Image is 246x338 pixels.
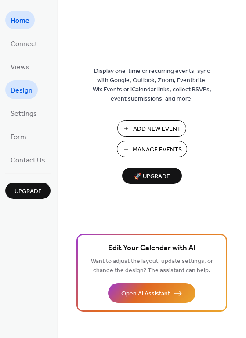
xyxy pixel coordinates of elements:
span: Manage Events [133,145,182,155]
span: Add New Event [133,125,181,134]
a: Settings [5,104,42,122]
a: Form [5,127,32,146]
a: Connect [5,34,43,53]
span: Upgrade [14,187,42,196]
span: Views [11,61,29,74]
span: Contact Us [11,154,45,167]
a: Views [5,57,35,76]
span: 🚀 Upgrade [127,171,177,183]
span: Edit Your Calendar with AI [108,242,195,255]
span: Open AI Assistant [121,289,170,298]
a: Contact Us [5,150,51,169]
span: Design [11,84,33,97]
button: Add New Event [117,120,186,137]
button: Open AI Assistant [108,283,195,303]
span: Display one-time or recurring events, sync with Google, Outlook, Zoom, Eventbrite, Wix Events or ... [93,67,211,104]
span: Form [11,130,26,144]
span: Want to adjust the layout, update settings, or change the design? The assistant can help. [91,255,213,277]
a: Home [5,11,35,29]
a: Design [5,80,38,99]
span: Connect [11,37,37,51]
button: 🚀 Upgrade [122,168,182,184]
button: Upgrade [5,183,51,199]
button: Manage Events [117,141,187,157]
span: Settings [11,107,37,121]
span: Home [11,14,29,28]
